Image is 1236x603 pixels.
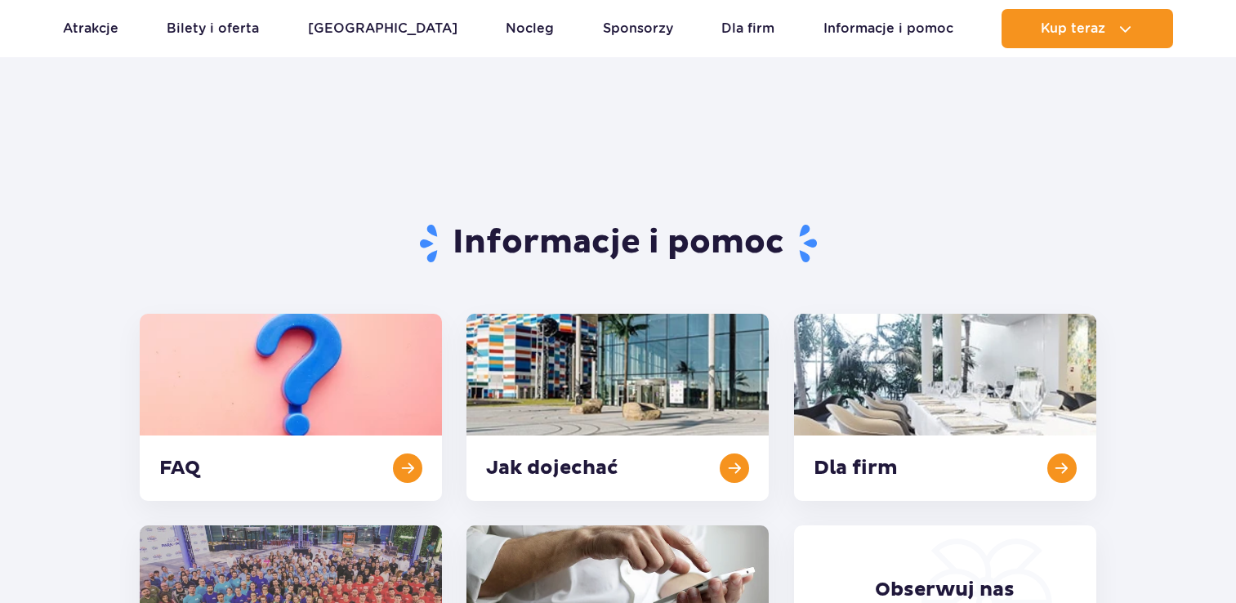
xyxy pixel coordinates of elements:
a: Bilety i oferta [167,9,259,48]
a: [GEOGRAPHIC_DATA] [308,9,457,48]
button: Kup teraz [1002,9,1173,48]
a: Informacje i pomoc [823,9,953,48]
a: Atrakcje [63,9,118,48]
a: Dla firm [721,9,774,48]
h1: Informacje i pomoc [140,222,1096,265]
a: Nocleg [506,9,554,48]
span: Kup teraz [1041,21,1105,36]
span: Obserwuj nas [875,578,1015,602]
a: Sponsorzy [603,9,673,48]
